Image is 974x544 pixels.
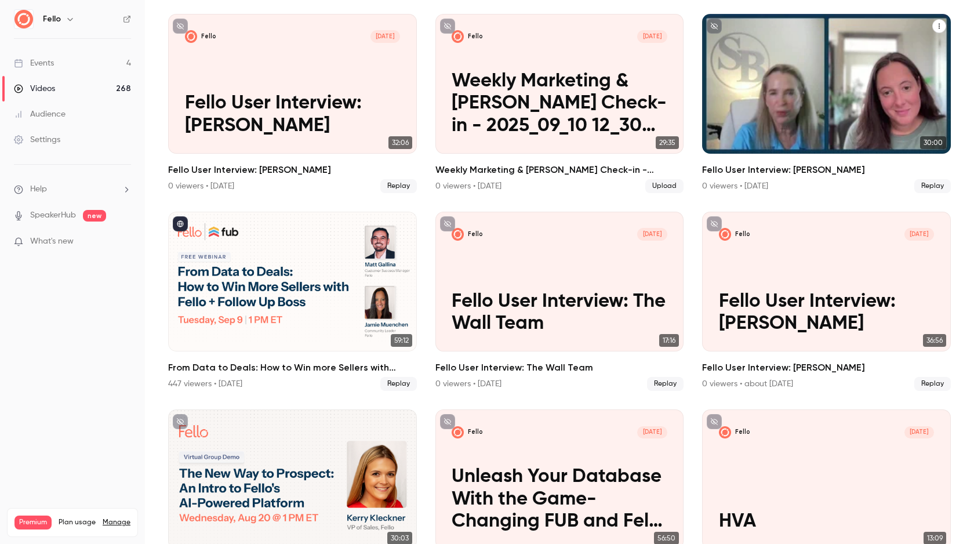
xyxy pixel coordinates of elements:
[452,30,464,42] img: Weekly Marketing & Ryan Check-in - 2025_09_10 12_30 MDT - Recording
[168,212,417,391] a: 59:12From Data to Deals: How to Win more Sellers with [PERSON_NAME] + Follow Up Boss447 viewers •...
[168,163,417,177] h2: Fello User Interview: [PERSON_NAME]
[719,426,731,438] img: HVA
[435,180,501,192] div: 0 viewers • [DATE]
[185,30,197,42] img: Fello User Interview: Jay Macklin
[201,32,216,41] p: Fello
[702,163,951,177] h2: Fello User Interview: [PERSON_NAME]
[735,230,750,238] p: Fello
[168,180,234,192] div: 0 viewers • [DATE]
[637,30,667,42] span: [DATE]
[14,183,131,195] li: help-dropdown-opener
[370,30,400,42] span: [DATE]
[914,179,951,193] span: Replay
[30,209,76,222] a: SpeakerHub
[440,216,455,231] button: unpublished
[468,428,482,436] p: Fello
[452,228,464,240] img: Fello User Interview: The Wall Team
[735,428,750,436] p: Fello
[702,361,951,375] h2: Fello User Interview: [PERSON_NAME]
[435,14,684,193] li: Weekly Marketing & Ryan Check-in - 2025_09_10 12_30 MDT - Recording
[14,134,60,146] div: Settings
[14,83,55,95] div: Videos
[452,466,667,532] p: Unleash Your Database With the Game-Changing FUB and Fello Integration
[702,212,951,391] a: Fello User Interview: Buddy BlakeFello[DATE]Fello User Interview: [PERSON_NAME]36:56Fello User In...
[435,212,684,391] li: Fello User Interview: The Wall Team
[702,378,793,390] div: 0 viewers • about [DATE]
[435,14,684,193] a: Weekly Marketing & Ryan Check-in - 2025_09_10 12_30 MDT - RecordingFello[DATE]Weekly Marketing & ...
[14,108,66,120] div: Audience
[904,426,934,438] span: [DATE]
[168,14,417,193] li: Fello User Interview: Jay Macklin
[707,414,722,429] button: unpublished
[173,414,188,429] button: unpublished
[185,92,401,137] p: Fello User Interview: [PERSON_NAME]
[168,212,417,391] li: From Data to Deals: How to Win more Sellers with Fello + Follow Up Boss
[168,14,417,193] a: Fello User Interview: Jay MacklinFello[DATE]Fello User Interview: [PERSON_NAME]32:06Fello User In...
[30,235,74,248] span: What's new
[440,19,455,34] button: unpublished
[117,237,131,247] iframe: Noticeable Trigger
[391,334,412,347] span: 59:12
[440,414,455,429] button: unpublished
[435,212,684,391] a: Fello User Interview: The Wall TeamFello[DATE]Fello User Interview: The Wall Team17:16Fello User ...
[719,228,731,240] img: Fello User Interview: Buddy Blake
[435,378,501,390] div: 0 viewers • [DATE]
[14,10,33,28] img: Fello
[702,14,951,193] li: Fello User Interview: Shannon Biszantz
[30,183,47,195] span: Help
[637,228,667,240] span: [DATE]
[173,19,188,34] button: unpublished
[637,426,667,438] span: [DATE]
[388,136,412,149] span: 32:06
[702,14,951,193] a: 30:00Fello User Interview: [PERSON_NAME]0 viewers • [DATE]Replay
[452,70,667,137] p: Weekly Marketing & [PERSON_NAME] Check-in - 2025_09_10 12_30 MDT - Recording
[647,377,684,391] span: Replay
[43,13,61,25] h6: Fello
[645,179,684,193] span: Upload
[168,361,417,375] h2: From Data to Deals: How to Win more Sellers with [PERSON_NAME] + Follow Up Boss
[435,361,684,375] h2: Fello User Interview: The Wall Team
[659,334,679,347] span: 17:16
[452,291,667,335] p: Fello User Interview: The Wall Team
[452,426,464,438] img: Unleash Your Database With the Game-Changing FUB and Fello Integration
[59,518,96,527] span: Plan usage
[380,377,417,391] span: Replay
[14,57,54,69] div: Events
[83,210,106,222] span: new
[435,163,684,177] h2: Weekly Marketing & [PERSON_NAME] Check-in - 2025_09_10 12_30 MDT - Recording
[702,180,768,192] div: 0 viewers • [DATE]
[707,216,722,231] button: unpublished
[702,212,951,391] li: Fello User Interview: Buddy Blake
[904,228,934,240] span: [DATE]
[380,179,417,193] span: Replay
[656,136,679,149] span: 29:35
[468,230,482,238] p: Fello
[920,136,946,149] span: 30:00
[103,518,130,527] a: Manage
[707,19,722,34] button: unpublished
[923,334,946,347] span: 36:56
[14,516,52,530] span: Premium
[719,291,935,335] p: Fello User Interview: [PERSON_NAME]
[173,216,188,231] button: published
[468,32,482,41] p: Fello
[914,377,951,391] span: Replay
[168,378,242,390] div: 447 viewers • [DATE]
[719,510,935,532] p: HVA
